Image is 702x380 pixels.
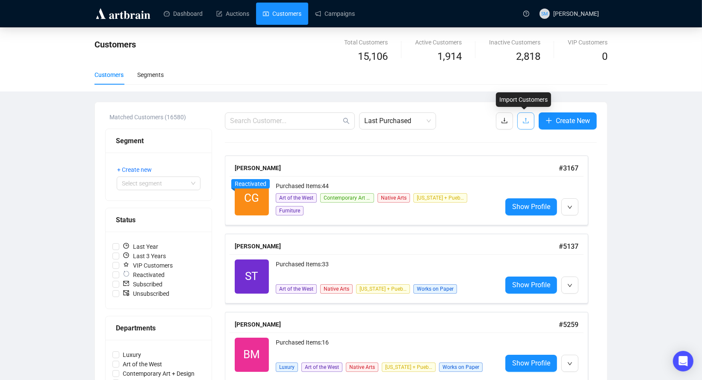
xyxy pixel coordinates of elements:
[567,361,572,366] span: down
[673,351,693,371] div: Open Intercom Messenger
[119,359,165,369] span: Art of the West
[276,362,298,372] span: Luxury
[276,338,495,355] div: Purchased Items: 16
[567,283,572,288] span: down
[501,117,508,124] span: download
[505,277,557,294] a: Show Profile
[235,180,266,187] span: Reactivated
[245,189,260,207] span: CG
[382,362,436,372] span: [US_STATE] + Pueblo Arts
[276,259,495,277] div: Purchased Items: 33
[119,289,173,298] span: Unsubscribed
[119,350,145,359] span: Luxury
[522,117,529,124] span: upload
[413,284,457,294] span: Works on Paper
[94,7,152,21] img: logo
[356,284,410,294] span: [US_STATE] + Pueblo Arts
[559,242,578,250] span: # 5137
[489,38,540,47] div: Inactive Customers
[117,163,159,177] button: + Create new
[235,242,559,251] div: [PERSON_NAME]
[496,92,551,107] div: Import Customers
[512,280,550,290] span: Show Profile
[567,205,572,210] span: down
[541,10,548,17] span: SM
[230,116,341,126] input: Search Customer...
[276,206,304,215] span: Furniture
[276,181,495,192] div: Purchased Items: 44
[344,38,388,47] div: Total Customers
[512,201,550,212] span: Show Profile
[235,163,559,173] div: [PERSON_NAME]
[244,346,260,363] span: BM
[523,11,529,17] span: question-circle
[505,198,557,215] a: Show Profile
[553,10,599,17] span: [PERSON_NAME]
[315,3,355,25] a: Campaigns
[276,193,317,203] span: Art of the West
[164,3,203,25] a: Dashboard
[512,358,550,368] span: Show Profile
[94,70,124,80] div: Customers
[94,39,136,50] span: Customers
[216,3,249,25] a: Auctions
[358,49,388,65] span: 15,106
[364,113,431,129] span: Last Purchased
[245,268,259,285] span: ST
[539,112,597,130] button: Create New
[116,323,201,333] div: Departments
[225,156,597,225] a: [PERSON_NAME]#3167CGReactivatedPurchased Items:44Art of the WestContemporary Art + DesignNative A...
[602,50,608,62] span: 0
[119,242,162,251] span: Last Year
[343,118,350,124] span: search
[119,270,168,280] span: Reactivated
[116,215,201,225] div: Status
[546,117,552,124] span: plus
[263,3,301,25] a: Customers
[119,261,176,270] span: VIP Customers
[301,362,342,372] span: Art of the West
[119,369,198,378] span: Contemporary Art + Design
[320,193,374,203] span: Contemporary Art + Design
[109,112,212,122] div: Matched Customers (16580)
[137,70,164,80] div: Segments
[119,280,166,289] span: Subscribed
[505,355,557,372] a: Show Profile
[346,362,378,372] span: Native Arts
[516,49,540,65] span: 2,818
[556,115,590,126] span: Create New
[568,38,608,47] div: VIP Customers
[378,193,410,203] span: Native Arts
[276,284,317,294] span: Art of the West
[437,49,462,65] span: 1,914
[119,251,169,261] span: Last 3 Years
[320,284,353,294] span: Native Arts
[439,362,483,372] span: Works on Paper
[225,234,597,303] a: [PERSON_NAME]#5137STPurchased Items:33Art of the WestNative Arts[US_STATE] + Pueblo ArtsWorks on ...
[559,321,578,329] span: # 5259
[415,38,462,47] div: Active Customers
[116,136,201,146] div: Segment
[235,320,559,329] div: [PERSON_NAME]
[413,193,467,203] span: [US_STATE] + Pueblo Arts
[117,165,152,174] span: + Create new
[559,164,578,172] span: # 3167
